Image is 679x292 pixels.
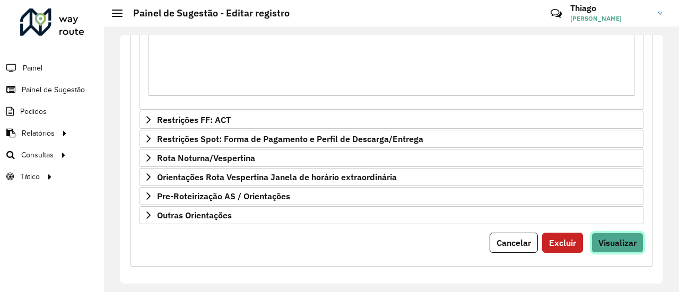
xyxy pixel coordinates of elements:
[23,63,42,74] span: Painel
[157,135,423,143] span: Restrições Spot: Forma de Pagamento e Perfil de Descarga/Entrega
[598,237,637,248] span: Visualizar
[140,187,643,205] a: Pre-Roteirização AS / Orientações
[497,237,531,248] span: Cancelar
[157,211,232,219] span: Outras Orientações
[20,171,40,182] span: Tático
[21,149,54,161] span: Consultas
[157,173,397,181] span: Orientações Rota Vespertina Janela de horário extraordinária
[22,84,85,95] span: Painel de Sugestão
[140,111,643,129] a: Restrições FF: ACT
[140,149,643,167] a: Rota Noturna/Vespertina
[157,154,255,162] span: Rota Noturna/Vespertina
[20,106,47,117] span: Pedidos
[591,233,643,253] button: Visualizar
[542,233,583,253] button: Excluir
[22,128,55,139] span: Relatórios
[123,7,290,19] h2: Painel de Sugestão - Editar registro
[140,168,643,186] a: Orientações Rota Vespertina Janela de horário extraordinária
[570,3,650,13] h3: Thiago
[140,130,643,148] a: Restrições Spot: Forma de Pagamento e Perfil de Descarga/Entrega
[549,237,576,248] span: Excluir
[157,192,290,200] span: Pre-Roteirização AS / Orientações
[140,206,643,224] a: Outras Orientações
[157,116,231,124] span: Restrições FF: ACT
[490,233,538,253] button: Cancelar
[570,14,650,23] span: [PERSON_NAME]
[545,2,568,25] a: Contato Rápido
